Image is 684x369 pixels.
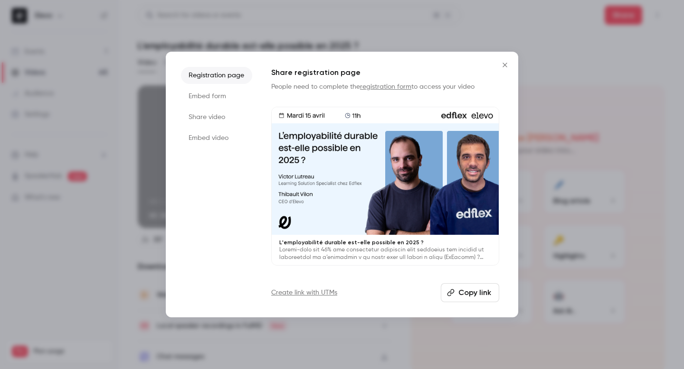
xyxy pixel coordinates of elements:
button: Close [495,55,514,74]
h1: Share registration page [271,67,499,78]
p: People need to complete the to access your video [271,82,499,92]
li: Share video [181,109,252,126]
p: L'employabilité durable est-elle possible en 2025 ? [279,239,491,246]
li: Embed form [181,88,252,105]
a: L'employabilité durable est-elle possible en 2025 ?Loremi-dolo sit 46% ame consectetur adipiscin ... [271,107,499,266]
p: Loremi-dolo sit 46% ame consectetur adipiscin elit seddoeius tem incidid ut laboreetdol ma a’enim... [279,246,491,261]
button: Copy link [441,283,499,302]
a: Create link with UTMs [271,288,337,297]
li: Registration page [181,67,252,84]
li: Embed video [181,129,252,147]
a: registration form [360,83,411,90]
